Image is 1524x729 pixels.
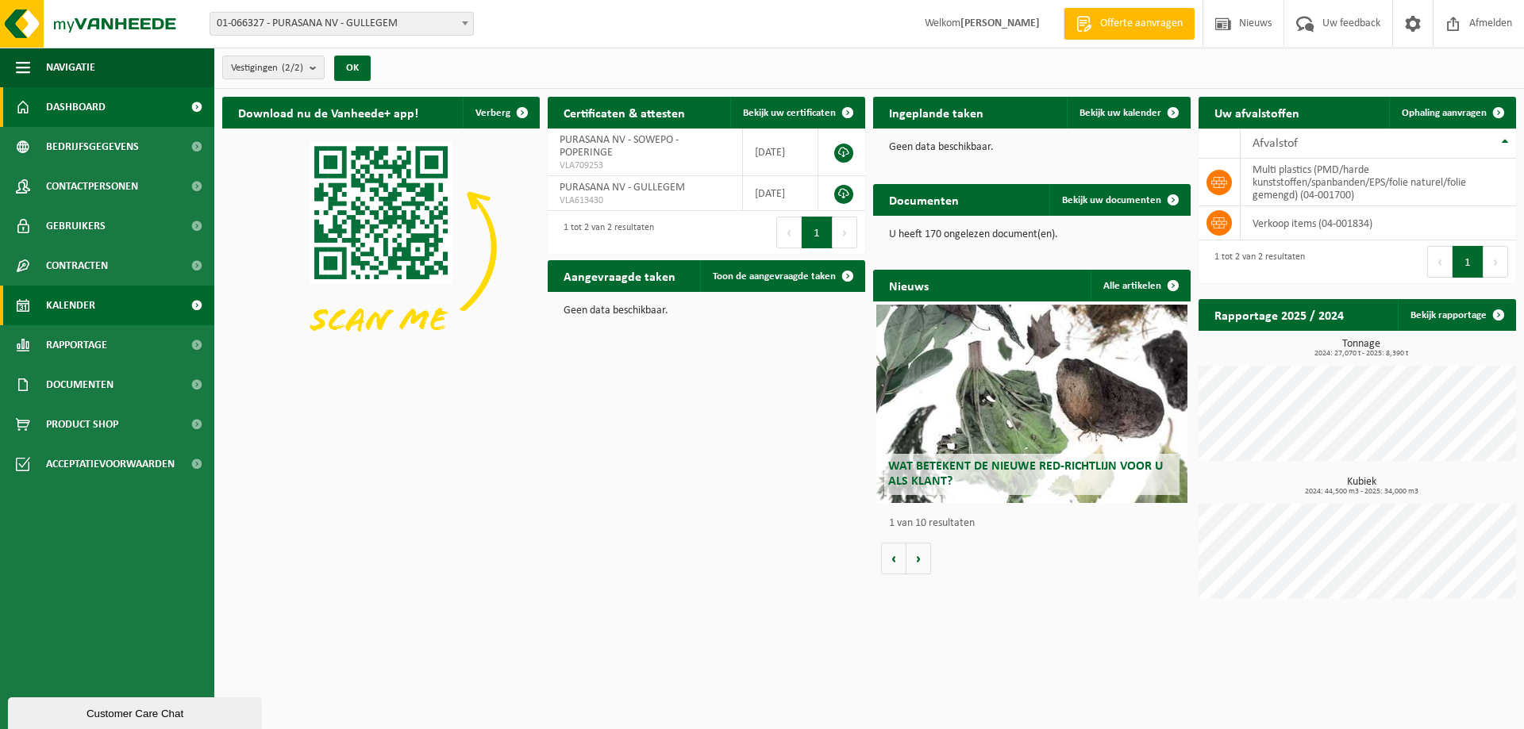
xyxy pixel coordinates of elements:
[46,325,107,365] span: Rapportage
[210,13,473,35] span: 01-066327 - PURASANA NV - GULLEGEM
[889,229,1175,240] p: U heeft 170 ongelezen document(en).
[46,246,108,286] span: Contracten
[46,286,95,325] span: Kalender
[222,129,540,366] img: Download de VHEPlus App
[46,167,138,206] span: Contactpersonen
[46,444,175,484] span: Acceptatievoorwaarden
[743,108,836,118] span: Bekijk uw certificaten
[1062,195,1161,205] span: Bekijk uw documenten
[1067,97,1189,129] a: Bekijk uw kalender
[282,63,303,73] count: (2/2)
[231,56,303,80] span: Vestigingen
[560,134,679,159] span: PURASANA NV - SOWEPO - POPERINGE
[1402,108,1487,118] span: Ophaling aanvragen
[46,48,95,87] span: Navigatie
[334,56,371,81] button: OK
[1206,339,1516,358] h3: Tonnage
[210,12,474,36] span: 01-066327 - PURASANA NV - GULLEGEM
[1427,246,1453,278] button: Previous
[881,543,906,574] button: Vorige
[222,56,325,79] button: Vestigingen(2/2)
[1241,159,1516,206] td: multi plastics (PMD/harde kunststoffen/spanbanden/EPS/folie naturel/folie gemengd) (04-001700)
[833,217,857,248] button: Next
[873,270,945,301] h2: Nieuws
[548,260,691,291] h2: Aangevraagde taken
[560,159,730,172] span: VLA709253
[564,305,849,317] p: Geen data beschikbaar.
[1096,16,1187,32] span: Offerte aanvragen
[1253,137,1298,150] span: Afvalstof
[1484,246,1508,278] button: Next
[889,142,1175,153] p: Geen data beschikbaar.
[730,97,864,129] a: Bekijk uw certificaten
[548,97,701,128] h2: Certificaten & attesten
[1206,244,1305,279] div: 1 tot 2 van 2 resultaten
[46,405,118,444] span: Product Shop
[46,127,139,167] span: Bedrijfsgegevens
[743,129,818,176] td: [DATE]
[873,97,999,128] h2: Ingeplande taken
[1206,477,1516,496] h3: Kubiek
[960,17,1040,29] strong: [PERSON_NAME]
[463,97,538,129] button: Verberg
[1206,488,1516,496] span: 2024: 44,500 m3 - 2025: 34,000 m3
[889,518,1183,529] p: 1 van 10 resultaten
[1199,97,1315,128] h2: Uw afvalstoffen
[743,176,818,211] td: [DATE]
[1079,108,1161,118] span: Bekijk uw kalender
[1091,270,1189,301] a: Alle artikelen
[700,260,864,292] a: Toon de aangevraagde taken
[560,182,685,194] span: PURASANA NV - GULLEGEM
[873,184,975,215] h2: Documenten
[475,108,510,118] span: Verberg
[1199,299,1360,330] h2: Rapportage 2025 / 2024
[560,194,730,207] span: VLA613430
[1398,299,1514,331] a: Bekijk rapportage
[1389,97,1514,129] a: Ophaling aanvragen
[1453,246,1484,278] button: 1
[222,97,434,128] h2: Download nu de Vanheede+ app!
[888,460,1163,488] span: Wat betekent de nieuwe RED-richtlijn voor u als klant?
[1049,184,1189,216] a: Bekijk uw documenten
[713,271,836,282] span: Toon de aangevraagde taken
[1206,350,1516,358] span: 2024: 27,070 t - 2025: 8,390 t
[1241,206,1516,240] td: verkoop items (04-001834)
[46,206,106,246] span: Gebruikers
[1064,8,1195,40] a: Offerte aanvragen
[906,543,931,574] button: Volgende
[46,87,106,127] span: Dashboard
[776,217,802,248] button: Previous
[46,365,114,405] span: Documenten
[556,215,654,250] div: 1 tot 2 van 2 resultaten
[8,694,265,729] iframe: chat widget
[876,305,1187,503] a: Wat betekent de nieuwe RED-richtlijn voor u als klant?
[802,217,833,248] button: 1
